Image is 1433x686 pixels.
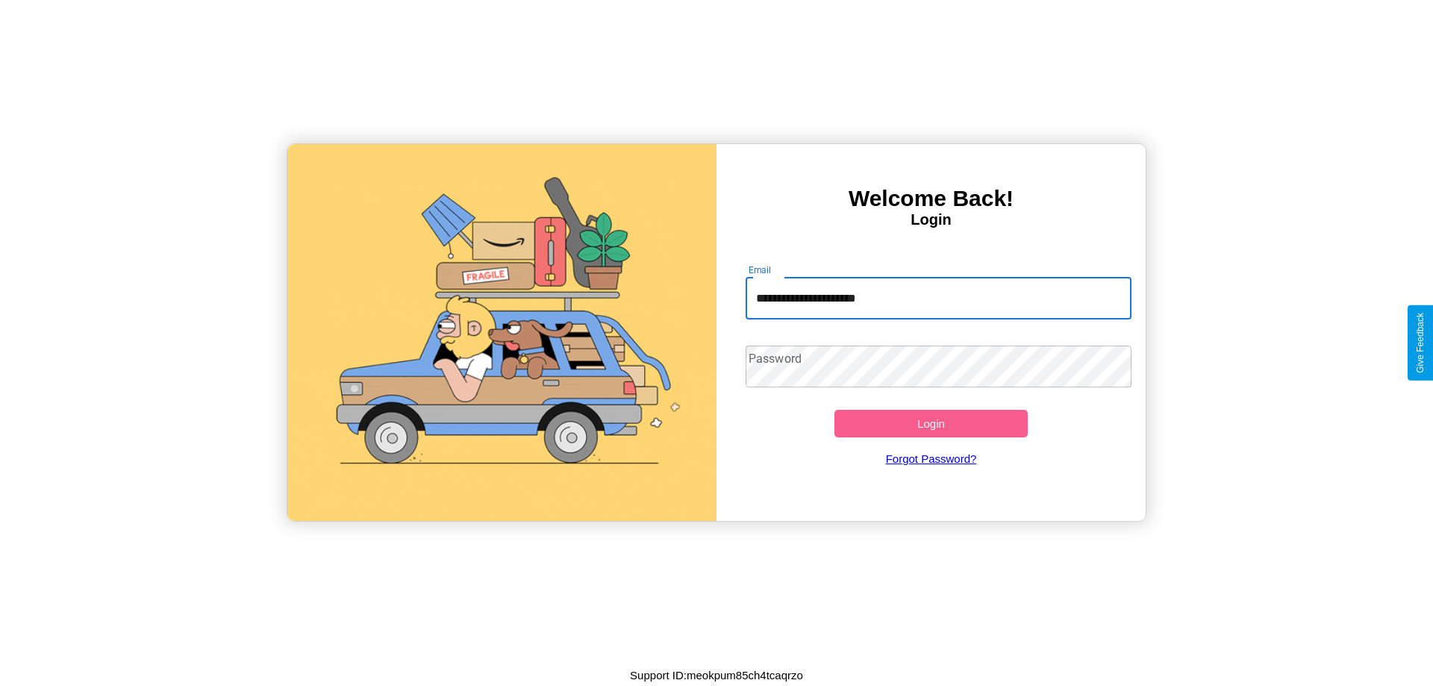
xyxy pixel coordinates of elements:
h4: Login [716,211,1146,228]
div: Give Feedback [1415,313,1426,373]
p: Support ID: meokpum85ch4tcaqrzo [630,665,803,685]
a: Forgot Password? [738,437,1125,480]
img: gif [287,144,716,521]
h3: Welcome Back! [716,186,1146,211]
label: Email [749,264,772,276]
button: Login [834,410,1028,437]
